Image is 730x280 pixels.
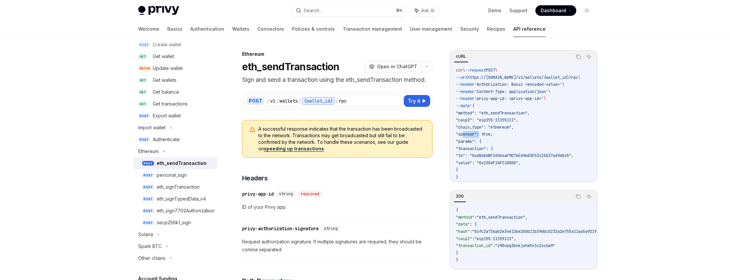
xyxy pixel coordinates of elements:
span: "to": "0xd8dA6BF26964aF9D7eEd9e03E53415D37aA96045", [456,153,574,158]
a: POSTAuthenticate [133,134,217,145]
button: Try it [404,95,430,107]
span: "0xfc3a736ab2e34e13be2b0b11b39dbc0232a2e755a11aa5a9219890d3b2c6c7d8" [472,229,629,234]
span: --header [456,89,474,94]
span: --request [465,68,486,73]
span: "caip2": "eip155:11155111", [456,117,518,123]
span: POST [142,208,154,213]
span: POST [142,220,154,225]
a: Wallets [232,21,249,37]
a: GETGet balance [133,86,217,98]
span: } [456,250,458,256]
div: Import wallet [138,124,166,132]
a: POSTeth_signTransaction [133,181,217,193]
button: Copy the contents from the code block [574,192,583,201]
span: "y90vpg3bnkjxhw541c2zc6a9" [495,243,555,248]
a: Authentication [190,21,224,37]
span: GET [138,90,147,95]
div: v1 [270,98,275,104]
span: --header [456,96,474,101]
div: / [276,98,279,104]
a: GETGet wallet [133,50,217,62]
a: GETGet transactions [133,98,217,110]
span: \ [544,96,546,101]
span: curl [456,68,465,73]
div: / [267,98,270,104]
span: \ [495,68,497,73]
span: "transaction": { [456,146,493,151]
div: Other chains [138,254,166,262]
div: Get wallets [153,76,176,84]
div: Get balance [153,88,179,96]
span: "transaction_id" [456,243,493,248]
span: "value": "0x2386F26FC10000", [456,160,521,166]
div: eth_sign7702Authorization [157,207,214,215]
span: , [525,215,527,220]
span: \ [548,89,551,94]
span: POST [138,113,150,118]
span: string [279,191,293,197]
span: POST [142,185,154,190]
div: Spark BTC [138,242,162,250]
span: "method" [456,215,474,220]
span: , [514,236,516,241]
button: Ask AI [585,192,593,201]
span: "hash" [456,229,470,234]
span: Request authorization signature. If multiple signatures are required, they should be comma separa... [242,238,432,254]
button: Copy the contents from the code block [574,52,583,61]
div: personal_sign [157,171,187,179]
span: GET [138,54,147,59]
h1: eth_sendTransaction [242,61,339,73]
div: / [299,98,301,104]
div: {wallet_id} [302,97,335,105]
div: Ethereum [242,51,432,57]
div: Ethereum [138,147,159,155]
span: ID of your Privy app. [242,203,432,211]
a: Connectors [257,21,284,37]
a: POSTsecp256k1_sign [133,217,217,229]
div: privy-authorization-signature [242,225,319,232]
a: POSTeth_sign7702Authorization [133,205,217,217]
div: / [335,98,338,104]
span: "data" [456,222,470,227]
button: Search...⌘K [291,5,407,16]
a: Transaction management [343,21,402,37]
span: 'Authorization: Basic <encoded-value>' [474,82,562,87]
p: Sign and send a transaction using the eth_sendTransaction method. [242,75,432,84]
a: GETGet wallets [133,74,217,86]
span: \ [562,82,564,87]
span: Dashboard [541,7,566,14]
div: Export wallet [153,112,181,120]
span: : [470,229,472,234]
span: POST [142,161,154,166]
a: Dashboard [535,5,576,16]
span: Ask AI [421,7,434,14]
button: Open in ChatGPT [365,61,421,72]
span: Headers [242,173,268,183]
span: "eth_sendTransaction" [477,215,525,220]
span: string [324,226,338,231]
span: "chain_type": "ethereum", [456,125,514,130]
span: Open in ChatGPT [377,63,417,70]
span: "method": "eth_sendTransaction", [456,110,530,116]
span: \ [578,75,581,80]
a: Welcome [138,21,159,37]
span: : [472,236,474,241]
span: 'privy-app-id: <privy-app-id>' [474,96,544,101]
div: wallets [279,98,298,104]
a: Recipes [487,21,505,37]
span: "params": { [456,139,481,144]
span: } [456,257,458,263]
button: Ask AI [585,52,593,61]
div: Get wallet [153,52,174,60]
div: Get transactions [153,100,188,108]
div: eth_sendTransaction [157,159,206,167]
div: POST [247,97,264,105]
a: PATCHUpdate wallet [133,62,217,74]
span: POST [138,137,150,142]
span: A successful response indicates that the transaction has been broadcasted to the network. Transac... [258,126,426,152]
div: Update wallet [153,64,183,72]
span: POST [486,68,495,73]
span: POST [142,173,154,178]
span: --url [456,75,467,80]
span: } [456,167,458,172]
